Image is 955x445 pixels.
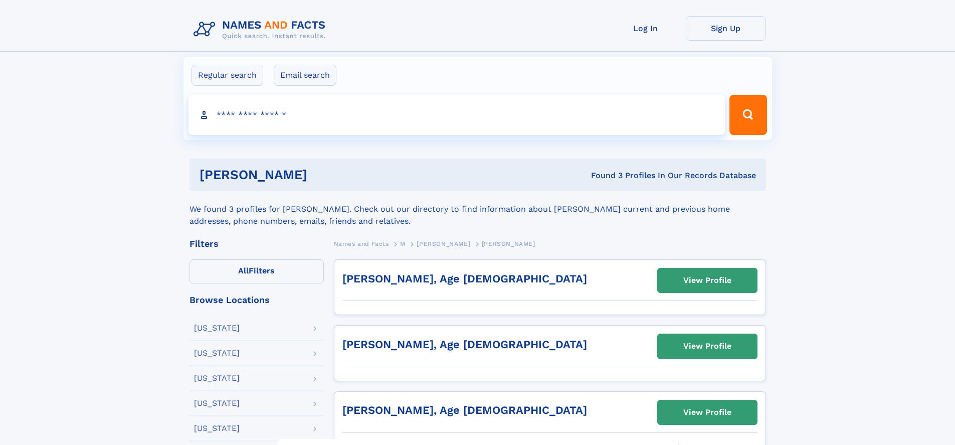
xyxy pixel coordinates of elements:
span: [PERSON_NAME] [417,240,470,247]
span: M [400,240,406,247]
div: View Profile [683,269,731,292]
div: [US_STATE] [194,424,240,432]
label: Filters [189,259,324,283]
h1: [PERSON_NAME] [200,169,449,181]
div: [US_STATE] [194,324,240,332]
label: Regular search [192,65,263,86]
a: [PERSON_NAME], Age [DEMOGRAPHIC_DATA] [342,272,587,285]
div: [US_STATE] [194,374,240,382]
div: Filters [189,239,324,248]
div: View Profile [683,335,731,358]
div: [US_STATE] [194,349,240,357]
div: Found 3 Profiles In Our Records Database [449,170,756,181]
img: Logo Names and Facts [189,16,334,43]
a: View Profile [658,268,757,292]
div: We found 3 profiles for [PERSON_NAME]. Check out our directory to find information about [PERSON_... [189,191,766,227]
span: All [238,266,249,275]
a: View Profile [658,334,757,358]
button: Search Button [729,95,767,135]
span: [PERSON_NAME] [482,240,535,247]
div: [US_STATE] [194,399,240,407]
label: Email search [274,65,336,86]
a: Names and Facts [334,237,389,250]
a: [PERSON_NAME] [417,237,470,250]
a: Log In [606,16,686,41]
a: [PERSON_NAME], Age [DEMOGRAPHIC_DATA] [342,404,587,416]
div: View Profile [683,401,731,424]
a: [PERSON_NAME], Age [DEMOGRAPHIC_DATA] [342,338,587,351]
a: View Profile [658,400,757,424]
input: search input [188,95,725,135]
div: Browse Locations [189,295,324,305]
a: Sign Up [686,16,766,41]
a: M [400,237,406,250]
